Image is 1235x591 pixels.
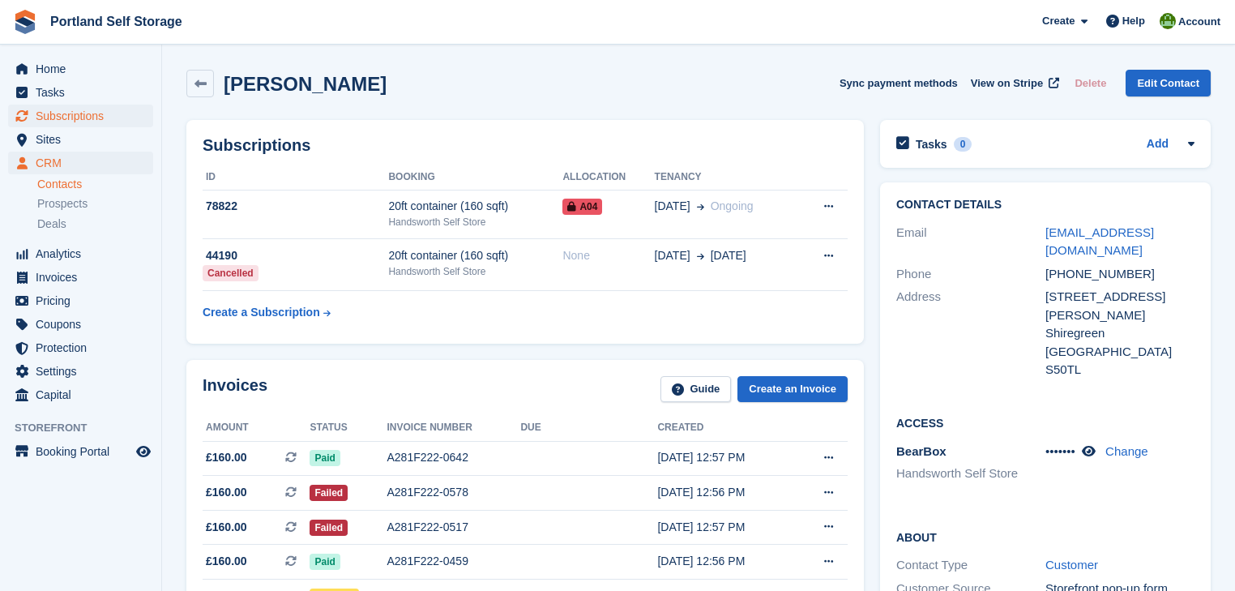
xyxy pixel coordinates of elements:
[387,449,521,466] div: A281F222-0642
[1105,444,1148,458] a: Change
[388,264,562,279] div: Handsworth Self Store
[562,199,602,215] span: A04
[388,215,562,229] div: Handsworth Self Store
[657,415,794,441] th: Created
[1068,70,1113,96] button: Delete
[206,484,247,501] span: £160.00
[8,266,153,289] a: menu
[37,216,66,232] span: Deals
[655,165,798,191] th: Tenancy
[203,376,267,403] h2: Invoices
[711,199,754,212] span: Ongoing
[1147,135,1169,154] a: Add
[520,415,657,441] th: Due
[388,198,562,215] div: 20ft container (160 sqft)
[203,165,388,191] th: ID
[737,376,848,403] a: Create an Invoice
[896,465,1045,483] li: Handsworth Self Store
[954,137,972,152] div: 0
[8,336,153,359] a: menu
[896,529,1194,545] h2: About
[8,58,153,80] a: menu
[8,242,153,265] a: menu
[36,81,133,104] span: Tasks
[8,313,153,336] a: menu
[896,199,1194,212] h2: Contact Details
[203,265,259,281] div: Cancelled
[224,73,387,95] h2: [PERSON_NAME]
[8,383,153,406] a: menu
[657,553,794,570] div: [DATE] 12:56 PM
[657,449,794,466] div: [DATE] 12:57 PM
[1045,288,1194,324] div: [STREET_ADDRESS][PERSON_NAME]
[896,556,1045,575] div: Contact Type
[1045,265,1194,284] div: [PHONE_NUMBER]
[44,8,189,35] a: Portland Self Storage
[15,420,161,436] span: Storefront
[37,195,153,212] a: Prospects
[8,360,153,383] a: menu
[36,383,133,406] span: Capital
[1045,324,1194,343] div: Shiregreen
[203,247,388,264] div: 44190
[36,266,133,289] span: Invoices
[203,298,331,328] a: Create a Subscription
[562,165,654,191] th: Allocation
[37,177,153,192] a: Contacts
[37,216,153,233] a: Deals
[660,376,732,403] a: Guide
[387,553,521,570] div: A281F222-0459
[964,70,1062,96] a: View on Stripe
[36,128,133,151] span: Sites
[1126,70,1211,96] a: Edit Contact
[655,198,690,215] span: [DATE]
[655,247,690,264] span: [DATE]
[36,58,133,80] span: Home
[203,415,310,441] th: Amount
[310,415,387,441] th: Status
[387,519,521,536] div: A281F222-0517
[657,519,794,536] div: [DATE] 12:57 PM
[387,484,521,501] div: A281F222-0578
[36,242,133,265] span: Analytics
[657,484,794,501] div: [DATE] 12:56 PM
[206,449,247,466] span: £160.00
[8,289,153,312] a: menu
[1160,13,1176,29] img: Sue Wolfendale
[971,75,1043,92] span: View on Stripe
[1045,558,1098,572] a: Customer
[387,415,521,441] th: Invoice number
[1042,13,1075,29] span: Create
[916,137,947,152] h2: Tasks
[36,360,133,383] span: Settings
[840,70,958,96] button: Sync payment methods
[896,265,1045,284] div: Phone
[310,554,340,570] span: Paid
[206,553,247,570] span: £160.00
[562,247,654,264] div: None
[36,105,133,127] span: Subscriptions
[8,81,153,104] a: menu
[310,485,348,501] span: Failed
[1045,444,1075,458] span: •••••••
[310,520,348,536] span: Failed
[203,304,320,321] div: Create a Subscription
[1045,343,1194,362] div: [GEOGRAPHIC_DATA]
[203,136,848,155] h2: Subscriptions
[896,444,947,458] span: BearBox
[8,152,153,174] a: menu
[1178,14,1220,30] span: Account
[36,313,133,336] span: Coupons
[206,519,247,536] span: £160.00
[388,247,562,264] div: 20ft container (160 sqft)
[8,440,153,463] a: menu
[896,224,1045,260] div: Email
[711,247,746,264] span: [DATE]
[1045,225,1154,258] a: [EMAIL_ADDRESS][DOMAIN_NAME]
[8,105,153,127] a: menu
[36,336,133,359] span: Protection
[8,128,153,151] a: menu
[1045,361,1194,379] div: S50TL
[388,165,562,191] th: Booking
[310,450,340,466] span: Paid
